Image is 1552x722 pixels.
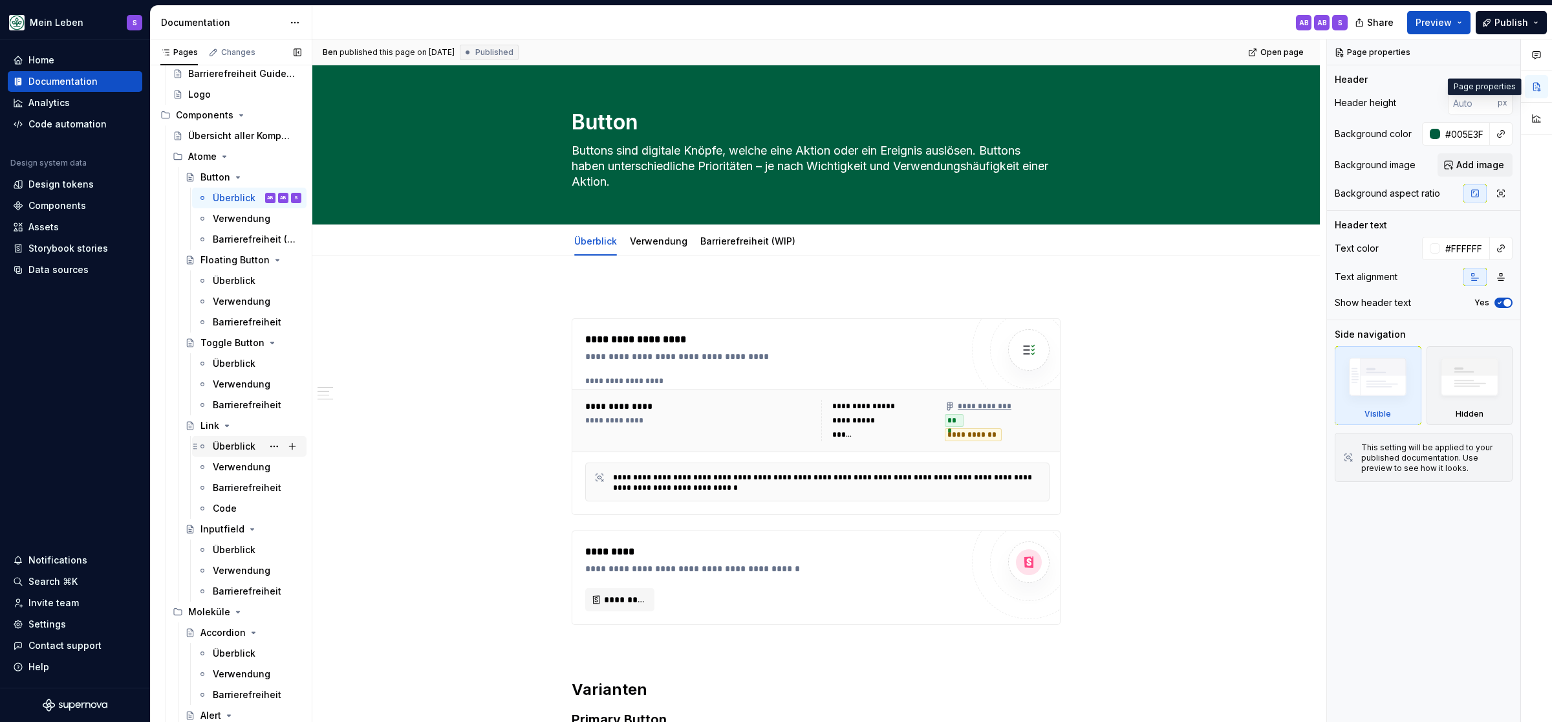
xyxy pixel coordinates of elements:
a: Verwendung [630,235,687,246]
a: Verwendung [192,664,307,684]
div: Überblick [213,274,255,287]
div: Header [1335,73,1368,86]
span: Ben [323,47,338,58]
button: Share [1348,11,1402,34]
a: Settings [8,614,142,635]
div: published this page on [DATE] [339,47,455,58]
div: Text color [1335,242,1379,255]
div: Hidden [1456,409,1483,419]
div: Header text [1335,219,1387,232]
a: Assets [8,217,142,237]
div: Atome [188,150,217,163]
div: Barrierefreiheit [213,399,281,411]
button: Contact support [8,635,142,656]
div: Mein Leben [30,16,83,29]
div: Visible [1364,409,1391,419]
div: Verwendung [213,564,270,577]
span: Preview [1416,16,1452,29]
div: Barrierefreiheit [213,481,281,494]
a: Verwendung [192,374,307,395]
div: Components [176,109,233,122]
div: AB [267,191,274,204]
h2: Varianten [572,679,1061,700]
a: Design tokens [8,174,142,195]
div: Background image [1335,159,1416,171]
button: Mein LebenS [3,8,147,36]
div: Search ⌘K [28,575,78,588]
div: Storybook stories [28,242,108,255]
span: Share [1367,16,1394,29]
div: Barrierefreiheit [213,688,281,701]
a: Verwendung [192,291,307,312]
div: Verwendung [625,227,693,254]
div: Side navigation [1335,328,1406,341]
a: Logo [167,84,307,105]
div: This setting will be applied to your published documentation. Use preview to see how it looks. [1361,443,1504,474]
div: Pages [160,47,198,58]
div: Changes [221,47,255,58]
a: Barrierefreiheit [192,477,307,498]
div: Documentation [28,75,98,88]
input: Auto [1440,237,1490,260]
a: Barrierefreiheit (WIP) [192,229,307,250]
div: Toggle Button [200,336,264,349]
div: Assets [28,221,59,234]
span: Publish [1494,16,1528,29]
div: Logo [188,88,211,101]
button: Publish [1476,11,1547,34]
a: Verwendung [192,457,307,477]
a: Home [8,50,142,71]
div: Verwendung [213,295,270,308]
div: Settings [28,618,66,631]
div: Überblick [213,357,255,370]
div: Alert [200,709,221,722]
div: Invite team [28,596,79,609]
a: Barrierefreiheit [192,684,307,705]
div: Background color [1335,127,1412,140]
textarea: Buttons sind digitale Knöpfe, welche eine Aktion oder ein Ereignis auslösen. Buttons haben unters... [569,140,1058,193]
div: Analytics [28,96,70,109]
div: Atome [167,146,307,167]
span: Open page [1260,47,1304,58]
a: Documentation [8,71,142,92]
a: Barrierefreiheit [192,312,307,333]
a: Überblick [192,353,307,374]
a: Übersicht aller Komponenten [167,126,307,146]
div: Hidden [1427,346,1513,425]
a: Inputfield [180,519,307,540]
input: Auto [1440,122,1490,146]
div: Inputfield [200,523,244,536]
a: Barrierefreiheit (WIP) [700,235,795,246]
svg: Supernova Logo [43,699,107,712]
p: px [1498,98,1507,108]
div: Verwendung [213,668,270,681]
div: Code automation [28,118,107,131]
a: ÜberblickABABS [192,188,307,208]
button: Preview [1407,11,1471,34]
textarea: Button [569,107,1058,138]
div: Überblick [569,227,622,254]
a: Storybook stories [8,238,142,259]
div: S [294,191,298,204]
div: Notifications [28,554,87,567]
input: Auto [1448,91,1498,115]
label: Yes [1474,298,1489,308]
div: S [1338,17,1342,28]
div: Verwendung [213,212,270,225]
div: Überblick [213,191,255,204]
img: df5db9ef-aba0-4771-bf51-9763b7497661.png [9,15,25,30]
a: Floating Button [180,250,307,270]
div: Components [155,105,307,126]
button: Notifications [8,550,142,571]
div: Contact support [28,639,102,652]
div: Barrierefreiheit [213,316,281,329]
a: Überblick [192,540,307,560]
div: Barrierefreiheit (WIP) [213,233,299,246]
div: Barrierefreiheit Guidelines [188,67,295,80]
div: Überblick [213,440,255,453]
div: Code [213,502,237,515]
div: Moleküle [188,606,230,618]
button: Add image [1438,153,1513,177]
div: Floating Button [200,254,270,267]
